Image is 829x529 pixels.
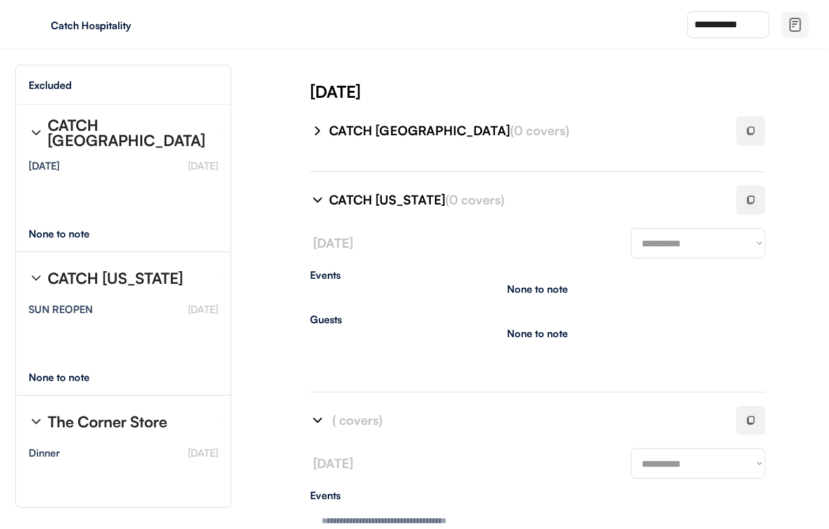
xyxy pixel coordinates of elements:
font: [DATE] [188,303,218,316]
div: CATCH [US_STATE] [48,271,183,286]
div: The Corner Store [48,414,167,429]
div: Guests [310,314,765,325]
font: [DATE] [188,446,218,459]
img: chevron-right%20%281%29.svg [310,413,325,428]
font: [DATE] [188,159,218,172]
div: None to note [508,284,569,294]
div: SUN REOPEN [29,304,93,314]
div: CATCH [US_STATE] [329,191,721,209]
div: Events [310,270,765,280]
img: chevron-right%20%281%29.svg [29,271,44,286]
font: [DATE] [313,455,353,471]
font: (0 covers) [510,123,569,138]
font: [DATE] [313,235,353,251]
div: Events [310,490,765,500]
div: [DATE] [29,161,60,171]
img: chevron-right%20%281%29.svg [310,123,325,138]
div: None to note [508,328,569,338]
img: yH5BAEAAAAALAAAAAABAAEAAAIBRAA7 [25,15,46,35]
img: chevron-right%20%281%29.svg [310,192,325,208]
div: Excluded [29,80,72,90]
div: Dinner [29,448,60,458]
div: CATCH [GEOGRAPHIC_DATA] [48,117,206,148]
img: chevron-right%20%281%29.svg [29,125,44,140]
img: file-02.svg [788,17,803,32]
img: chevron-right%20%281%29.svg [29,414,44,429]
div: CATCH [GEOGRAPHIC_DATA] [329,122,721,140]
div: [DATE] [310,80,829,103]
font: (0 covers) [445,192,504,208]
font: ( covers) [332,412,382,428]
div: None to note [29,372,113,382]
div: Catch Hospitality [51,20,211,30]
div: None to note [29,229,113,239]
